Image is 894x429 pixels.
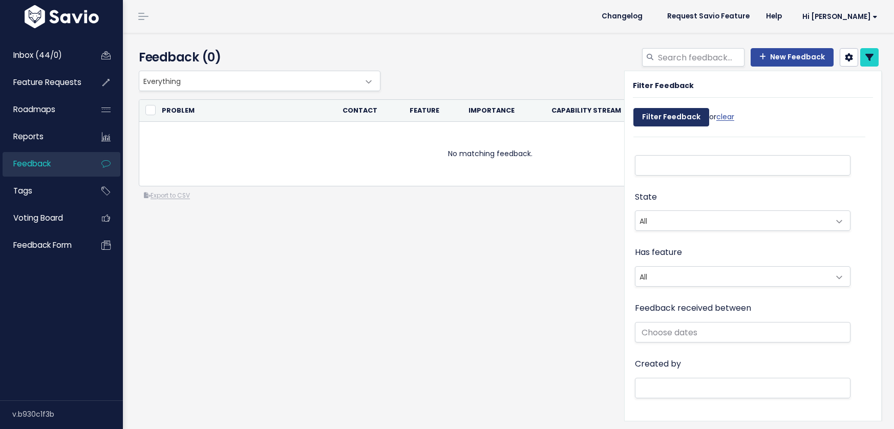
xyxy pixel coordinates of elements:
[633,103,734,137] div: or
[635,210,850,231] span: All
[659,9,758,24] a: Request Savio Feature
[403,100,463,122] th: Feature
[633,108,709,126] input: Filter Feedback
[139,71,359,91] span: Everything
[635,267,829,286] span: All
[633,80,694,91] strong: Filter Feedback
[3,152,85,176] a: Feedback
[13,185,32,196] span: Tags
[545,100,661,122] th: Capability stream
[602,13,643,20] span: Changelog
[635,245,682,260] label: Has feature
[635,301,751,316] label: Feedback received between
[22,5,101,28] img: logo-white.9d6f32f41409.svg
[758,9,790,24] a: Help
[336,100,403,122] th: Contact
[13,212,63,223] span: Voting Board
[13,131,44,142] span: Reports
[3,98,85,121] a: Roadmaps
[657,48,744,67] input: Search feedback...
[751,48,834,67] a: New Feedback
[139,48,375,67] h4: Feedback (0)
[635,266,850,287] span: All
[13,158,51,169] span: Feedback
[3,206,85,230] a: Voting Board
[13,77,81,88] span: Feature Requests
[13,104,55,115] span: Roadmaps
[144,191,190,200] a: Export to CSV
[3,233,85,257] a: Feedback form
[790,9,886,25] a: Hi [PERSON_NAME]
[802,13,878,20] span: Hi [PERSON_NAME]
[13,240,72,250] span: Feedback form
[13,50,62,60] span: Inbox (44/0)
[3,179,85,203] a: Tags
[635,211,829,230] span: All
[139,71,380,91] span: Everything
[139,122,841,186] td: No matching feedback.
[635,190,657,205] label: State
[3,125,85,148] a: Reports
[3,71,85,94] a: Feature Requests
[462,100,545,122] th: Importance
[635,357,681,372] label: Created by
[12,401,123,427] div: v.b930c1f3b
[716,112,734,122] a: clear
[156,100,336,122] th: Problem
[3,44,85,67] a: Inbox (44/0)
[635,322,850,342] input: Choose dates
